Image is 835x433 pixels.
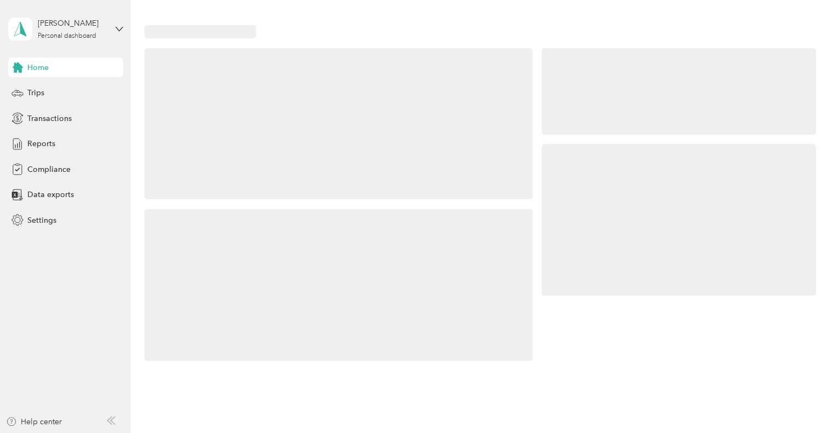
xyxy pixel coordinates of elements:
[38,18,106,29] div: [PERSON_NAME]
[27,164,71,175] span: Compliance
[27,113,72,124] span: Transactions
[27,138,55,149] span: Reports
[38,33,96,39] div: Personal dashboard
[6,416,62,428] button: Help center
[27,189,74,200] span: Data exports
[27,215,56,226] span: Settings
[774,372,835,433] iframe: Everlance-gr Chat Button Frame
[27,87,44,99] span: Trips
[27,62,49,73] span: Home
